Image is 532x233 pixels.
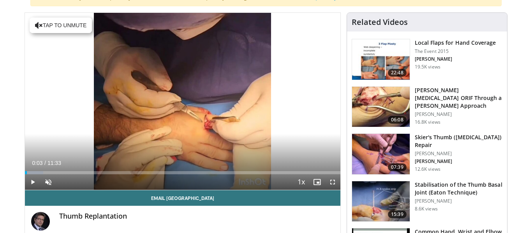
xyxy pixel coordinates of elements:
[415,119,440,125] p: 16.8K views
[25,190,340,206] a: Email [GEOGRAPHIC_DATA]
[309,174,325,190] button: Enable picture-in-picture mode
[415,39,496,47] h3: Local Flaps for Hand Coverage
[415,206,438,212] p: 8.6K views
[415,158,502,165] p: [PERSON_NAME]
[415,64,440,70] p: 19.5K views
[352,181,502,222] a: 15:39 Stabilisation of the Thumb Basal Joint (Eaton Technique) [PERSON_NAME] 8.6K views
[388,163,407,171] span: 07:39
[25,13,340,190] video-js: Video Player
[415,151,502,157] p: [PERSON_NAME]
[352,18,408,27] h4: Related Videos
[388,69,407,77] span: 22:48
[31,212,50,231] img: Avatar
[30,18,92,33] button: Tap to unmute
[415,86,502,110] h3: [PERSON_NAME][MEDICAL_DATA] ORIF Through a [PERSON_NAME] Approach
[415,111,502,117] p: [PERSON_NAME]
[41,174,56,190] button: Unmute
[32,160,42,166] span: 0:03
[44,160,46,166] span: /
[325,174,340,190] button: Fullscreen
[415,48,496,54] p: The Event 2015
[48,160,61,166] span: 11:33
[352,39,502,80] a: 22:48 Local Flaps for Hand Coverage The Event 2015 [PERSON_NAME] 19.5K views
[352,87,410,127] img: af335e9d-3f89-4d46-97d1-d9f0cfa56dd9.150x105_q85_crop-smart_upscale.jpg
[294,174,309,190] button: Playback Rate
[25,171,340,174] div: Progress Bar
[388,210,407,218] span: 15:39
[352,133,502,175] a: 07:39 Skier's Thumb ([MEDICAL_DATA]) Repair [PERSON_NAME] [PERSON_NAME] 12.6K views
[352,39,410,80] img: b6f583b7-1888-44fa-9956-ce612c416478.150x105_q85_crop-smart_upscale.jpg
[388,116,407,124] span: 06:08
[415,56,496,62] p: [PERSON_NAME]
[352,134,410,174] img: cf79e27c-792e-4c6a-b4db-18d0e20cfc31.150x105_q85_crop-smart_upscale.jpg
[415,198,502,204] p: [PERSON_NAME]
[25,174,41,190] button: Play
[415,166,440,172] p: 12.6K views
[352,86,502,128] a: 06:08 [PERSON_NAME][MEDICAL_DATA] ORIF Through a [PERSON_NAME] Approach [PERSON_NAME] 16.8K views
[59,212,334,221] h4: Thumb Replantation
[415,133,502,149] h3: Skier's Thumb ([MEDICAL_DATA]) Repair
[415,181,502,196] h3: Stabilisation of the Thumb Basal Joint (Eaton Technique)
[352,181,410,222] img: abbb8fbb-6d8f-4f51-8ac9-71c5f2cab4bf.150x105_q85_crop-smart_upscale.jpg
